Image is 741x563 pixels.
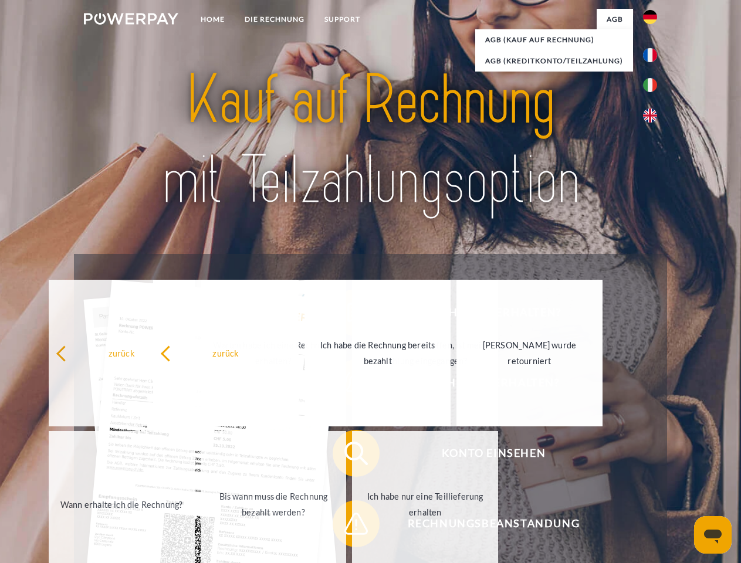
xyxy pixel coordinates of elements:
[643,108,657,123] img: en
[643,10,657,24] img: de
[314,9,370,30] a: SUPPORT
[694,516,732,554] iframe: Schaltfläche zum Öffnen des Messaging-Fensters
[56,496,188,512] div: Wann erhalte ich die Rechnung?
[312,337,444,369] div: Ich habe die Rechnung bereits bezahlt
[643,78,657,92] img: it
[191,9,235,30] a: Home
[359,489,491,520] div: Ich habe nur eine Teillieferung erhalten
[597,9,633,30] a: agb
[56,345,188,361] div: zurück
[112,56,629,225] img: title-powerpay_de.svg
[235,9,314,30] a: DIE RECHNUNG
[475,50,633,72] a: AGB (Kreditkonto/Teilzahlung)
[463,337,595,369] div: [PERSON_NAME] wurde retourniert
[208,489,340,520] div: Bis wann muss die Rechnung bezahlt werden?
[160,345,292,361] div: zurück
[643,48,657,62] img: fr
[475,29,633,50] a: AGB (Kauf auf Rechnung)
[84,13,178,25] img: logo-powerpay-white.svg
